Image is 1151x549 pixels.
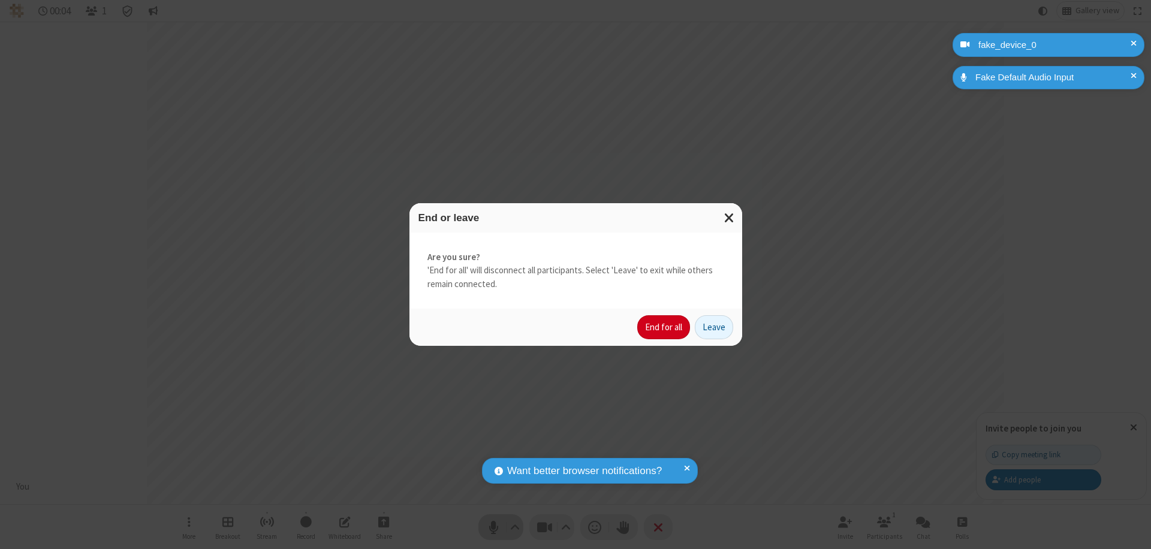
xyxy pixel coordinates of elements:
[427,251,724,264] strong: Are you sure?
[418,212,733,224] h3: End or leave
[695,315,733,339] button: Leave
[971,71,1135,85] div: Fake Default Audio Input
[637,315,690,339] button: End for all
[507,463,662,479] span: Want better browser notifications?
[717,203,742,233] button: Close modal
[409,233,742,309] div: 'End for all' will disconnect all participants. Select 'Leave' to exit while others remain connec...
[974,38,1135,52] div: fake_device_0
